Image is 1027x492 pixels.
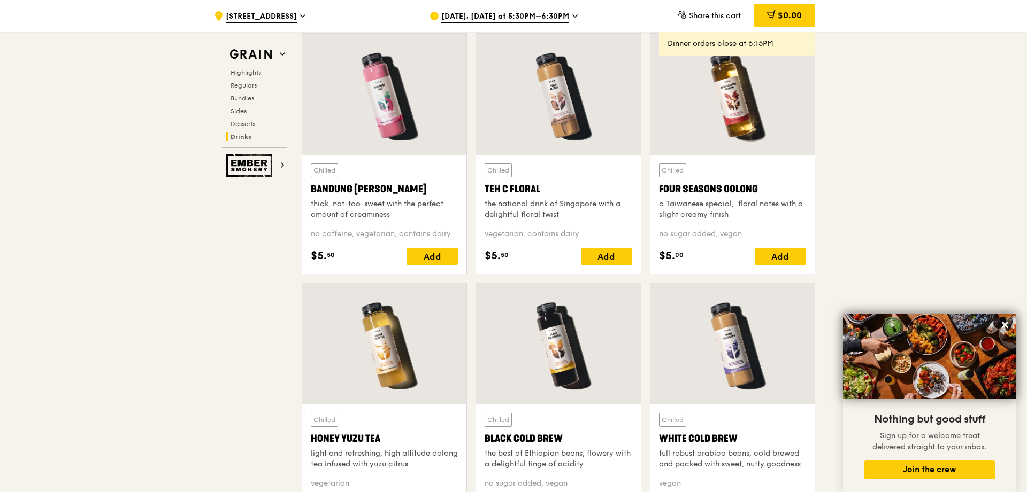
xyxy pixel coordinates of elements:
span: $0.00 [778,10,802,20]
div: no sugar added, vegan [659,229,806,239]
div: vegetarian, contains dairy [485,229,632,239]
div: thick, not-too-sweet with the perfect amount of creaminess [311,199,458,220]
div: no caffeine, vegetarian, contains dairy [311,229,458,239]
span: 50 [327,251,335,259]
img: DSC07876-Edit02-Large.jpeg [843,314,1016,399]
span: $5. [485,248,501,264]
span: 50 [501,251,509,259]
div: Chilled [485,163,512,177]
span: $5. [659,248,675,264]
span: Bundles [231,95,254,102]
div: light and refreshing, high altitude oolong tea infused with yuzu citrus [311,448,458,470]
button: Close [997,316,1014,333]
div: no sugar added, vegan [485,478,632,489]
div: vegetarian [311,478,458,489]
div: Bandung [PERSON_NAME] [311,182,458,197]
div: vegan [659,478,806,489]
div: Add [581,248,632,265]
span: 00 [675,251,684,259]
div: Honey Yuzu Tea [311,431,458,446]
span: Share this cart [689,11,741,20]
div: Chilled [311,163,338,177]
div: Four Seasons Oolong [659,182,806,197]
span: Sides [231,107,247,115]
img: Ember Smokery web logo [226,154,275,177]
span: Nothing but good stuff [874,413,985,426]
div: Dinner orders close at 6:15PM [668,38,807,49]
div: the national drink of Singapore with a delightful floral twist [485,199,632,220]
span: $5. [311,248,327,264]
button: Join the crew [864,460,995,479]
div: Chilled [311,413,338,427]
span: Desserts [231,120,255,128]
div: Chilled [659,163,686,177]
div: Chilled [659,413,686,427]
div: Add [755,248,806,265]
span: Highlights [231,69,261,76]
div: White Cold Brew [659,431,806,446]
img: Grain web logo [226,45,275,64]
div: Chilled [485,413,512,427]
span: [DATE], [DATE] at 5:30PM–6:30PM [441,11,569,23]
span: Sign up for a welcome treat delivered straight to your inbox. [872,431,987,451]
div: full robust arabica beans, cold brewed and packed with sweet, nutty goodness [659,448,806,470]
div: Add [407,248,458,265]
span: [STREET_ADDRESS] [226,11,297,23]
div: the best of Ethiopian beans, flowery with a delightful tinge of acidity [485,448,632,470]
div: a Taiwanese special, floral notes with a slight creamy finish [659,199,806,220]
div: Black Cold Brew [485,431,632,446]
span: Drinks [231,133,251,140]
div: Teh C Floral [485,182,632,197]
span: Regulars [231,82,257,89]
